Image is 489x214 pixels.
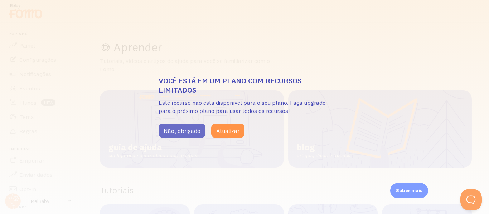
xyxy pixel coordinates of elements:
[211,124,245,138] button: Atualizar
[159,76,301,94] font: Você está em um plano com recursos limitados
[390,183,428,198] div: Saber mais
[216,127,239,134] font: Atualizar
[164,127,200,134] font: Não, obrigado
[396,188,422,193] font: Saber mais
[460,189,482,210] iframe: Help Scout Beacon - Aberto
[159,99,325,114] font: Este recurso não está disponível para o seu plano. Faça upgrade para o próximo plano para usar to...
[159,124,205,138] button: Não, obrigado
